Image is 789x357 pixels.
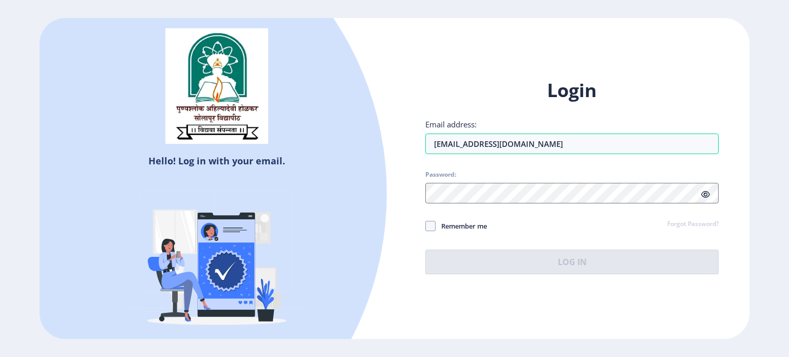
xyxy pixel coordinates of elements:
button: Log In [425,250,719,274]
label: Email address: [425,119,477,129]
input: Email address [425,134,719,154]
h1: Login [425,78,719,103]
span: Remember me [436,220,487,232]
label: Password: [425,171,456,179]
img: sulogo.png [165,28,268,144]
img: Verified-rafiki.svg [127,171,307,351]
a: Forgot Password? [667,220,719,229]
